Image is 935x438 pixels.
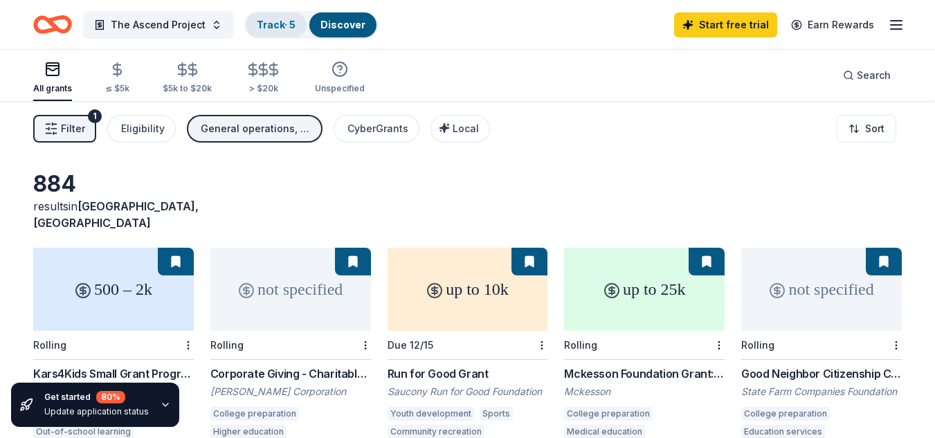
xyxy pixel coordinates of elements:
[837,115,896,143] button: Sort
[832,62,902,89] button: Search
[480,407,513,421] div: Sports
[865,120,884,137] span: Sort
[210,385,371,399] div: [PERSON_NAME] Corporation
[33,8,72,41] a: Home
[388,385,548,399] div: Saucony Run for Good Foundation
[33,198,194,231] div: results
[210,248,371,331] div: not specified
[33,365,194,382] div: Kars4Kids Small Grant Program
[453,122,479,134] span: Local
[564,385,725,399] div: Mckesson
[163,56,212,101] button: $5k to $20k
[245,56,282,101] button: > $20k
[33,55,72,101] button: All grants
[201,120,311,137] div: General operations, Education, Projects & programming, Other
[61,120,85,137] span: Filter
[320,19,365,30] a: Discover
[33,199,199,230] span: [GEOGRAPHIC_DATA], [GEOGRAPHIC_DATA]
[564,365,725,382] div: Mckesson Foundation Grant: below $25,000
[44,391,149,403] div: Get started
[334,115,419,143] button: CyberGrants
[388,365,548,382] div: Run for Good Grant
[210,339,244,351] div: Rolling
[105,83,129,94] div: ≤ $5k
[33,170,194,198] div: 884
[315,55,365,101] button: Unspecified
[163,83,212,94] div: $5k to $20k
[210,365,371,382] div: Corporate Giving - Charitable Contributions
[96,391,125,403] div: 80 %
[741,339,774,351] div: Rolling
[857,67,891,84] span: Search
[44,406,149,417] div: Update application status
[347,120,408,137] div: CyberGrants
[33,248,194,331] div: 500 – 2k
[245,83,282,94] div: > $20k
[111,17,206,33] span: The Ascend Project
[244,11,378,39] button: Track· 5Discover
[741,365,902,382] div: Good Neighbor Citizenship Company Grants
[33,339,66,351] div: Rolling
[83,11,233,39] button: The Ascend Project
[187,115,323,143] button: General operations, Education, Projects & programming, Other
[105,56,129,101] button: ≤ $5k
[564,248,725,331] div: up to 25k
[33,115,96,143] button: Filter1
[121,120,165,137] div: Eligibility
[741,385,902,399] div: State Farm Companies Foundation
[564,339,597,351] div: Rolling
[210,407,299,421] div: College preparation
[315,83,365,94] div: Unspecified
[88,109,102,123] div: 1
[388,248,548,331] div: up to 10k
[783,12,882,37] a: Earn Rewards
[741,407,830,421] div: College preparation
[564,407,653,421] div: College preparation
[107,115,176,143] button: Eligibility
[741,248,902,331] div: not specified
[388,339,433,351] div: Due 12/15
[33,199,199,230] span: in
[257,19,296,30] a: Track· 5
[388,407,474,421] div: Youth development
[33,83,72,94] div: All grants
[430,115,490,143] button: Local
[674,12,777,37] a: Start free trial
